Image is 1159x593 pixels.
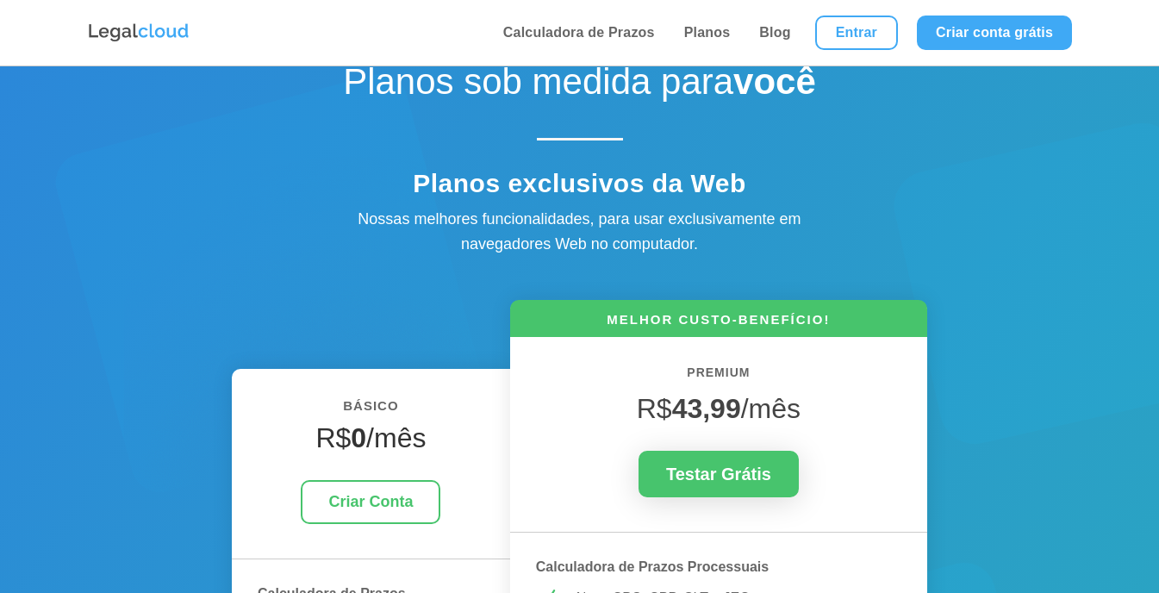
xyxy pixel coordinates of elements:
[733,61,816,102] strong: você
[351,422,366,453] strong: 0
[639,451,799,497] a: Testar Grátis
[672,393,741,424] strong: 43,99
[815,16,898,50] a: Entrar
[637,393,801,424] span: R$ /mês
[278,60,882,112] h1: Planos sob medida para
[321,207,838,257] div: Nossas melhores funcionalidades, para usar exclusivamente em navegadores Web no computador.
[258,395,484,426] h6: BÁSICO
[917,16,1072,50] a: Criar conta grátis
[301,480,440,524] a: Criar Conta
[278,168,882,208] h4: Planos exclusivos da Web
[536,363,901,392] h6: PREMIUM
[536,559,769,574] strong: Calculadora de Prazos Processuais
[510,310,927,337] h6: MELHOR CUSTO-BENEFÍCIO!
[87,22,190,44] img: Logo da Legalcloud
[258,421,484,463] h4: R$ /mês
